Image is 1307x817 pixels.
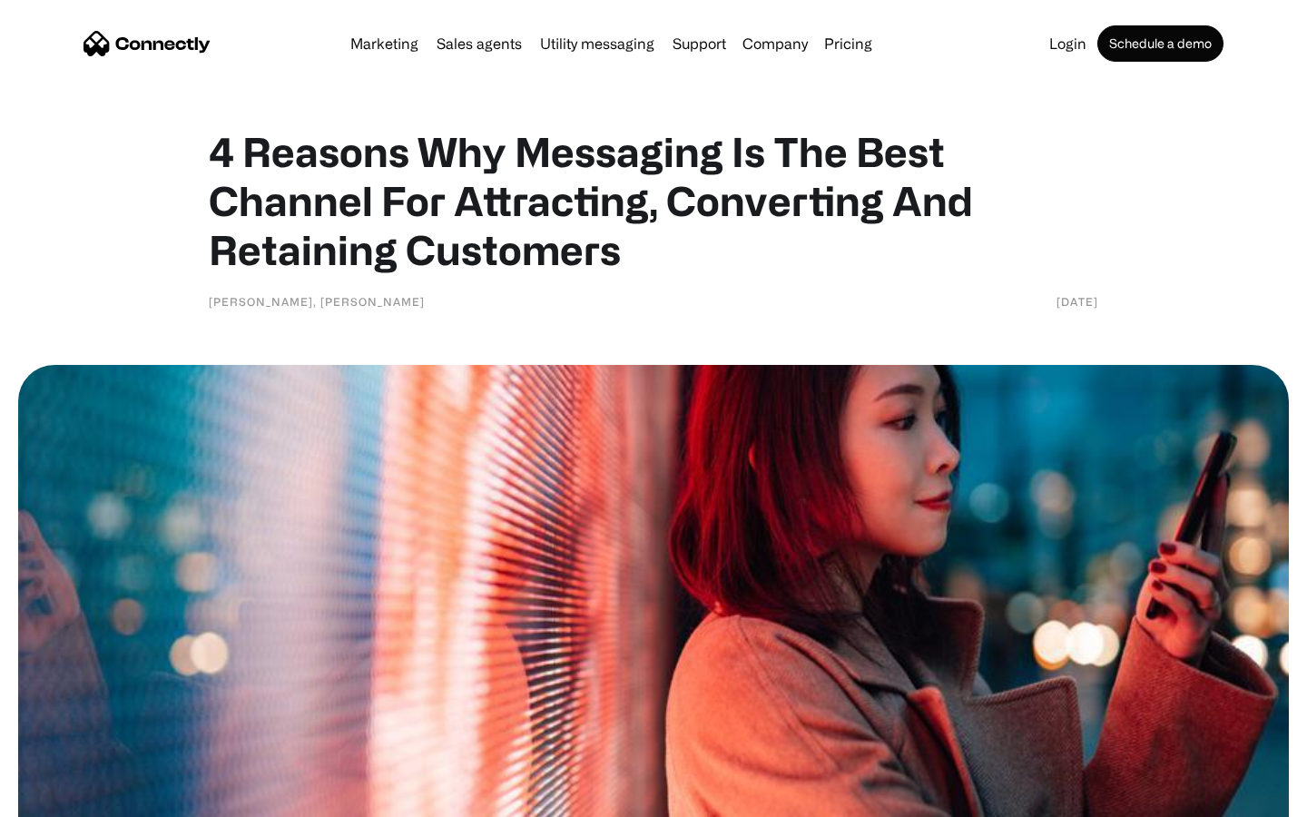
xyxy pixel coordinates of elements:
a: Pricing [817,36,880,51]
ul: Language list [36,785,109,811]
a: Support [665,36,733,51]
div: [PERSON_NAME], [PERSON_NAME] [209,292,425,310]
aside: Language selected: English [18,785,109,811]
a: Login [1042,36,1094,51]
a: Utility messaging [533,36,662,51]
h1: 4 Reasons Why Messaging Is The Best Channel For Attracting, Converting And Retaining Customers [209,127,1098,274]
a: Sales agents [429,36,529,51]
a: Marketing [343,36,426,51]
div: [DATE] [1056,292,1098,310]
a: Schedule a demo [1097,25,1223,62]
div: Company [742,31,808,56]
